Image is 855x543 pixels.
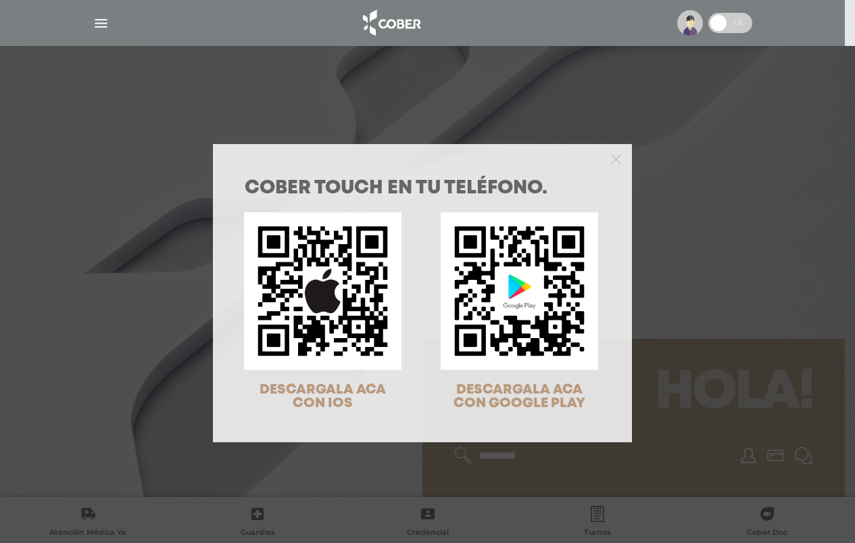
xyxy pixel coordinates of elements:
img: qr-code [244,212,401,370]
h1: COBER TOUCH en tu teléfono. [245,179,600,198]
span: DESCARGALA ACA CON IOS [260,383,386,410]
span: DESCARGALA ACA CON GOOGLE PLAY [454,383,585,410]
img: qr-code [441,212,598,370]
button: Close [611,152,621,164]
